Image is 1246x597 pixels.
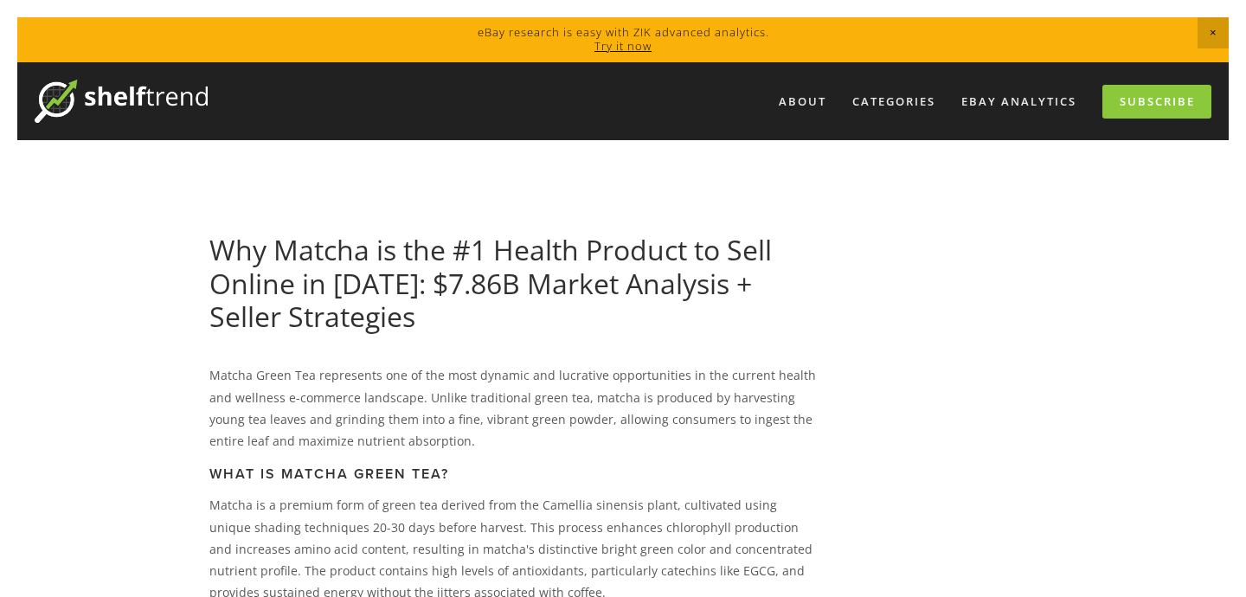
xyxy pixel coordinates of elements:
[841,87,947,116] div: Categories
[1102,85,1211,119] a: Subscribe
[950,87,1088,116] a: eBay Analytics
[1198,17,1229,48] span: Close Announcement
[209,465,816,482] h3: What is Matcha Green Tea?
[768,87,838,116] a: About
[209,364,816,452] p: Matcha Green Tea represents one of the most dynamic and lucrative opportunities in the current he...
[594,38,652,54] a: Try it now
[209,231,772,335] a: Why Matcha is the #1 Health Product to Sell Online in [DATE]: $7.86B Market Analysis + Seller Str...
[35,80,208,123] img: ShelfTrend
